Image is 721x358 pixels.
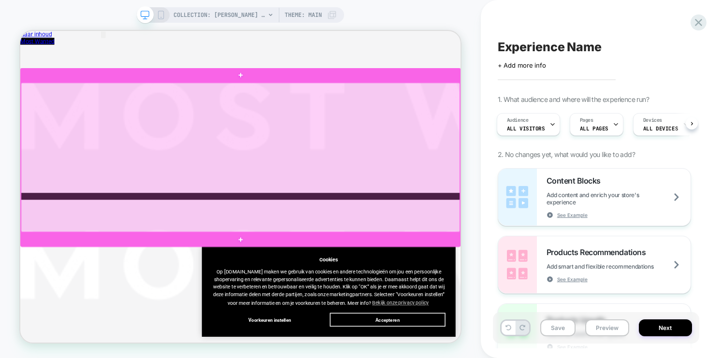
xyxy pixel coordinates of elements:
span: All Visitors [507,125,545,132]
button: Preview [585,319,629,336]
span: Add smart and flexible recommendations [547,263,678,270]
span: Audience [507,117,529,124]
span: Content Blocks [547,176,606,186]
span: ALL PAGES [580,125,608,132]
span: Experience Name [498,40,602,54]
span: ALL DEVICES [643,125,678,132]
span: See Example [557,212,588,218]
span: Products Recommendations [547,247,650,257]
span: 1. What audience and where will the experience run? [498,95,649,103]
div: Cookies [256,301,567,309]
span: COLLECTION: [PERSON_NAME] (Category) [173,7,265,23]
button: Save [540,319,576,336]
button: Voeg toe aan wishlist [108,1,114,9]
span: 2. No changes yet, what would you like to add? [498,150,635,158]
span: Devices [643,117,662,124]
span: See Example [557,276,588,283]
button: Next [639,319,692,336]
span: Theme: MAIN [285,7,322,23]
span: Pages [580,117,593,124]
span: Add content and enrich your store's experience [547,191,691,206]
span: + Add more info [498,61,546,69]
